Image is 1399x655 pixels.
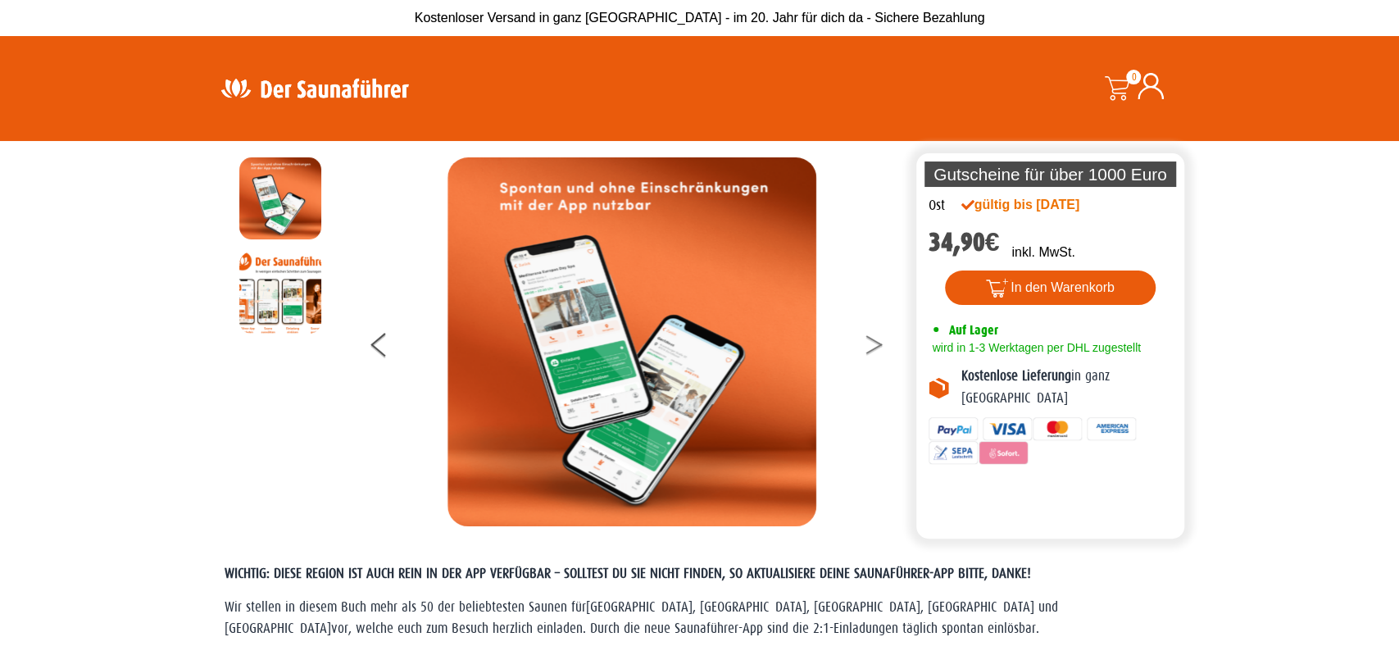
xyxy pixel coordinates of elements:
img: MOCKUP-iPhone_regional [447,157,816,526]
span: WICHTIG: DIESE REGION IST AUCH REIN IN DER APP VERFÜGBAR – SOLLTEST DU SIE NICHT FINDEN, SO AKTUA... [225,566,1031,581]
span: [GEOGRAPHIC_DATA], [GEOGRAPHIC_DATA], [GEOGRAPHIC_DATA], [GEOGRAPHIC_DATA] und [GEOGRAPHIC_DATA] [225,599,1058,636]
span: Kostenloser Versand in ganz [GEOGRAPHIC_DATA] - im 20. Jahr für dich da - Sichere Bezahlung [415,11,985,25]
div: gültig bis [DATE] [961,195,1115,215]
button: In den Warenkorb [945,271,1156,305]
img: Anleitung7tn [239,252,321,334]
span: wird in 1-3 Werktagen per DHL zugestellt [929,341,1141,354]
span: Wir stellen in diesem Buch mehr als 50 der beliebtesten Saunen für [225,599,586,615]
div: Ost [929,195,945,216]
p: in ganz [GEOGRAPHIC_DATA] [961,366,1173,409]
p: inkl. MwSt. [1011,243,1074,262]
span: Auf Lager [949,322,998,338]
span: 0 [1126,70,1141,84]
bdi: 34,90 [929,227,1000,257]
img: MOCKUP-iPhone_regional [239,157,321,239]
p: Gutscheine für über 1000 Euro [924,161,1177,187]
span: € [985,227,1000,257]
span: vor, welche euch zum Besuch herzlich einladen. Durch die neue Saunaführer-App sind die 2:1-Einlad... [331,621,1039,636]
b: Kostenlose Lieferung [961,368,1071,384]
